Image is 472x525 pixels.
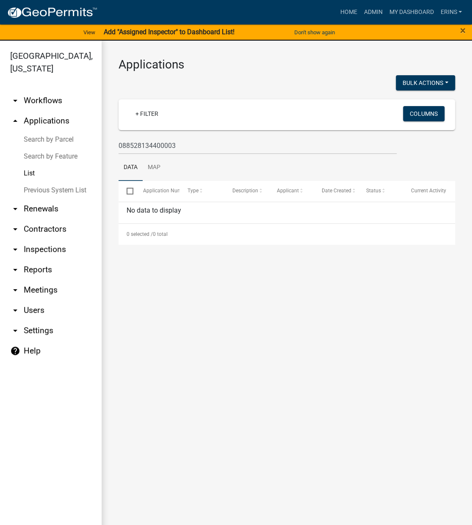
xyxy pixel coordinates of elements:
[10,224,20,234] i: arrow_drop_down
[10,244,20,254] i: arrow_drop_down
[322,188,351,194] span: Date Created
[119,202,455,223] div: No data to display
[127,231,153,237] span: 0 selected /
[10,96,20,106] i: arrow_drop_down
[10,325,20,336] i: arrow_drop_down
[119,224,455,245] div: 0 total
[224,181,269,201] datatable-header-cell: Description
[403,106,444,121] button: Columns
[386,4,437,20] a: My Dashboard
[104,28,235,36] strong: Add "Assigned Inspector" to Dashboard List!
[291,25,338,39] button: Don't show again
[232,188,258,194] span: Description
[269,181,314,201] datatable-header-cell: Applicant
[143,188,189,194] span: Application Number
[411,188,446,194] span: Current Activity
[135,181,179,201] datatable-header-cell: Application Number
[277,188,299,194] span: Applicant
[80,25,99,39] a: View
[366,188,381,194] span: Status
[10,346,20,356] i: help
[358,181,403,201] datatable-header-cell: Status
[119,181,135,201] datatable-header-cell: Select
[119,137,397,154] input: Search for applications
[119,154,143,181] a: Data
[460,25,466,36] button: Close
[143,154,166,181] a: Map
[188,188,199,194] span: Type
[179,181,224,201] datatable-header-cell: Type
[460,25,466,36] span: ×
[337,4,360,20] a: Home
[10,116,20,126] i: arrow_drop_up
[10,204,20,214] i: arrow_drop_down
[313,181,358,201] datatable-header-cell: Date Created
[10,305,20,315] i: arrow_drop_down
[10,285,20,295] i: arrow_drop_down
[437,4,465,20] a: erins
[360,4,386,20] a: Admin
[129,106,165,121] a: + Filter
[119,57,455,72] h3: Applications
[403,181,447,201] datatable-header-cell: Current Activity
[10,265,20,275] i: arrow_drop_down
[396,75,455,90] button: Bulk Actions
